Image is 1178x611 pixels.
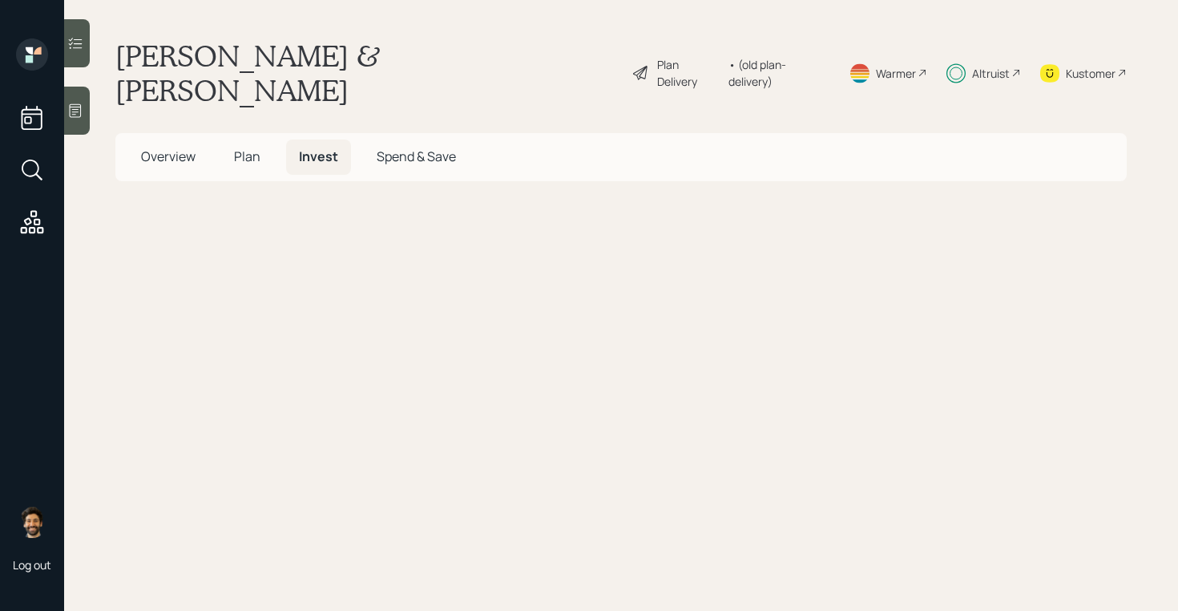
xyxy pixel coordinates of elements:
[728,56,829,90] div: • (old plan-delivery)
[141,148,196,165] span: Overview
[657,56,720,90] div: Plan Delivery
[16,506,48,538] img: eric-schwartz-headshot.png
[377,148,456,165] span: Spend & Save
[115,38,619,107] h1: [PERSON_NAME] & [PERSON_NAME]
[299,148,338,165] span: Invest
[876,65,916,82] div: Warmer
[234,148,260,165] span: Plan
[1066,65,1115,82] div: Kustomer
[13,557,51,573] div: Log out
[972,65,1010,82] div: Altruist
